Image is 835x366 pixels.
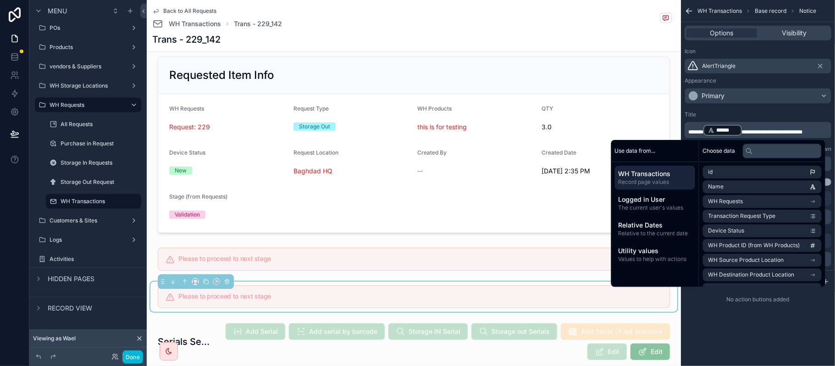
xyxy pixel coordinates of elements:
label: Title [685,111,696,118]
label: POs [50,24,127,32]
a: WH Transactions [46,194,141,209]
span: Utility values [619,246,691,255]
label: WH Requests [50,101,123,109]
span: Hidden pages [48,274,94,283]
div: No action buttons added [681,292,835,307]
a: Products [35,40,141,55]
a: Trans - 229_142 [234,19,282,28]
label: Storage In Requests [61,159,139,166]
span: Use data from... [615,147,656,155]
span: Back to All Requests [163,7,216,15]
label: Icon [685,48,696,55]
span: WH Transactions [619,169,691,178]
span: The current user's values [619,204,691,211]
span: WH Transactions [169,19,221,28]
a: Activities [35,252,141,266]
label: Appearance [685,77,716,84]
a: Customers & Sites [35,213,141,228]
label: WH Transactions [61,198,136,205]
a: POs [35,21,141,35]
span: Notice [799,7,816,15]
span: Relative Dates [619,221,691,230]
div: scrollable content [685,122,831,138]
span: Relative to the current date [619,230,691,237]
a: Back to All Requests [152,7,216,15]
a: WH Requests [35,98,141,112]
span: Visibility [782,28,807,38]
a: Storage In Requests [46,155,141,170]
a: Logs [35,233,141,247]
span: Viewing as Wael [33,335,76,342]
a: All Requests [46,117,141,132]
button: Primary [685,88,831,104]
span: Base record [755,7,786,15]
span: Logged in User [619,195,691,204]
div: scrollable content [611,162,699,270]
a: vendors & Suppliers [35,59,141,74]
span: Record page values [619,178,691,186]
label: Purchase in Request [61,140,139,147]
a: WH Storage Locations [35,78,141,93]
span: Choose data [703,147,735,155]
label: vendors & Suppliers [50,63,127,70]
span: Record view [48,304,92,313]
label: Logs [50,236,127,244]
label: Products [50,44,127,51]
span: Options [710,28,734,38]
span: Values to help with actions [619,255,691,263]
label: WH Storage Locations [50,82,127,89]
span: Menu [48,6,67,16]
a: Storage Out Request [46,175,141,189]
div: Primary [702,91,724,100]
label: Storage Out Request [61,178,139,186]
h1: Trans - 229_142 [152,33,221,46]
button: Done [122,350,143,364]
h5: Please to proceed to next stage [178,293,662,299]
span: WH Transactions [697,7,742,15]
span: AlertTriangle [702,62,735,70]
label: Activities [50,255,139,263]
label: Customers & Sites [50,217,127,224]
a: WH Transactions [152,18,221,29]
a: Purchase in Request [46,136,141,151]
label: All Requests [61,121,139,128]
